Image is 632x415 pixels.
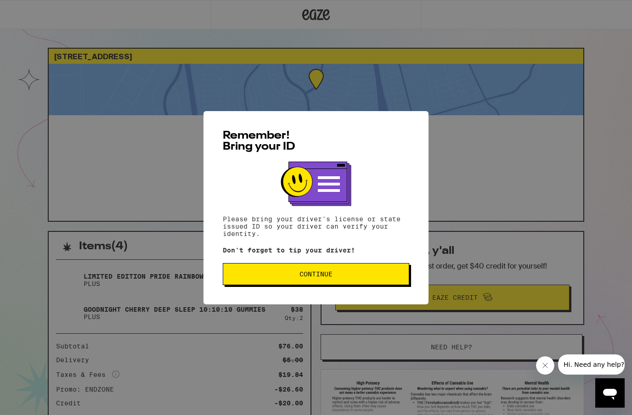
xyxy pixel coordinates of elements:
span: Continue [299,271,333,277]
button: Continue [223,263,409,285]
span: Remember! Bring your ID [223,130,295,152]
p: Don't forget to tip your driver! [223,247,409,254]
iframe: Close message [536,356,554,375]
p: Please bring your driver's license or state issued ID so your driver can verify your identity. [223,215,409,237]
iframe: Message from company [558,354,625,375]
iframe: Button to launch messaging window [595,378,625,408]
